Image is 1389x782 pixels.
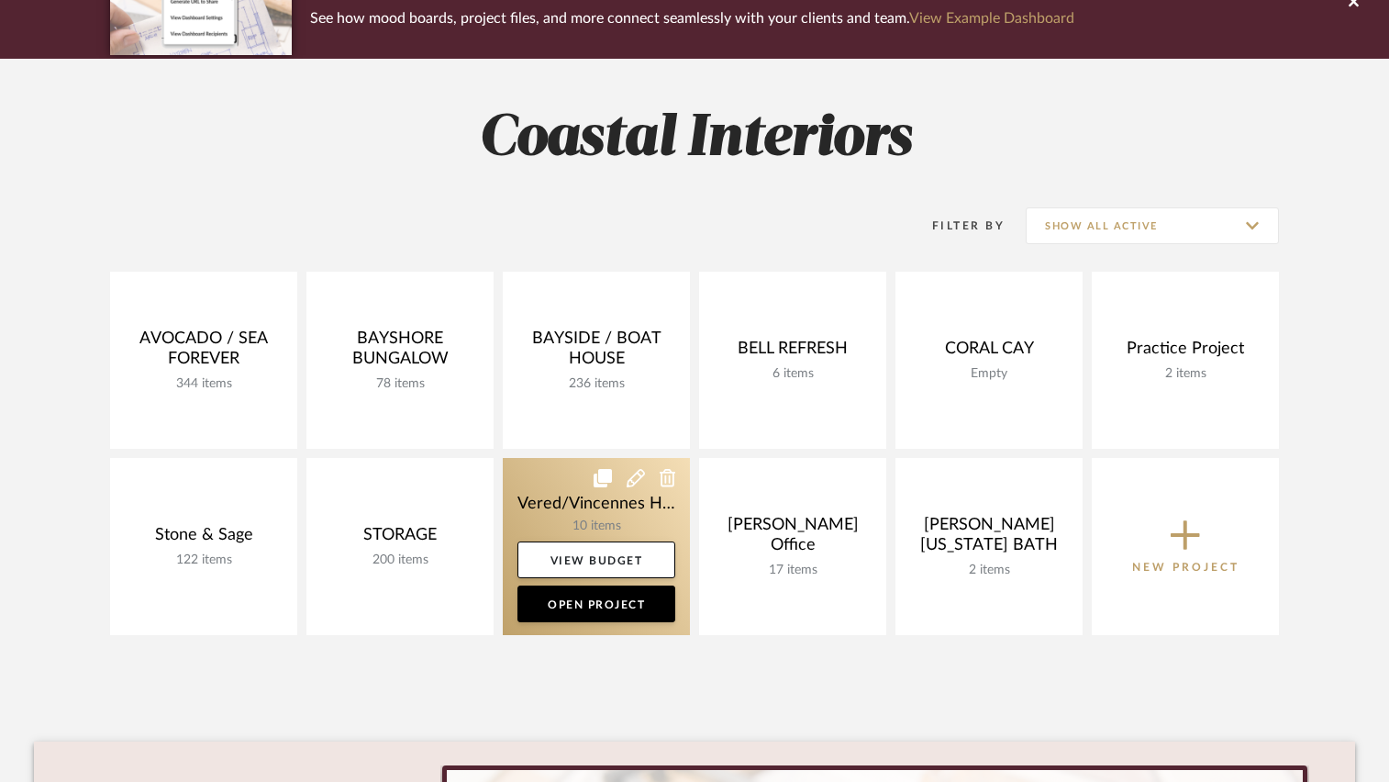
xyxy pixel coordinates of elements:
[1132,558,1239,576] p: New Project
[714,563,872,578] div: 17 items
[714,366,872,382] div: 6 items
[125,376,283,392] div: 344 items
[910,366,1068,382] div: Empty
[714,515,872,563] div: [PERSON_NAME] Office
[714,339,872,366] div: BELL REFRESH
[321,553,479,568] div: 200 items
[125,329,283,376] div: AVOCADO / SEA FOREVER
[517,542,675,578] a: View Budget
[1106,366,1264,382] div: 2 items
[909,11,1074,26] a: View Example Dashboard
[910,563,1068,578] div: 2 items
[125,553,283,568] div: 122 items
[517,376,675,392] div: 236 items
[1106,339,1264,366] div: Practice Project
[125,525,283,553] div: Stone & Sage
[517,329,675,376] div: BAYSIDE / BOAT HOUSE
[321,525,479,553] div: STORAGE
[910,515,1068,563] div: [PERSON_NAME] [US_STATE] BATH
[517,586,675,622] a: Open Project
[34,105,1355,173] h2: Coastal Interiors
[310,6,1074,31] p: See how mood boards, project files, and more connect seamlessly with your clients and team.
[321,329,479,376] div: BAYSHORE BUNGALOW
[910,339,1068,366] div: CORAL CAY
[908,217,1005,235] div: Filter By
[1092,458,1279,635] button: New Project
[321,376,479,392] div: 78 items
